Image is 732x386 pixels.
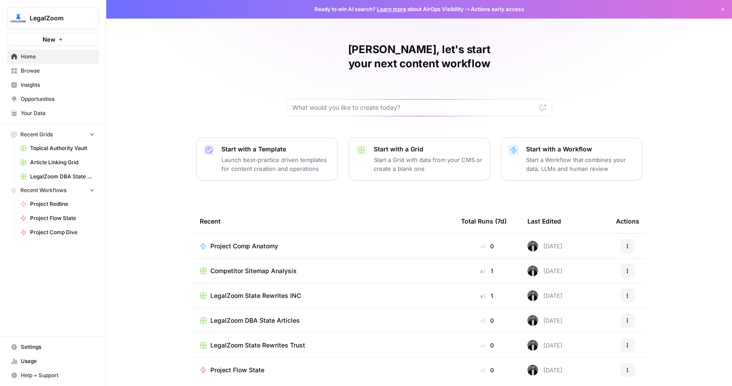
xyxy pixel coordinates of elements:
[501,137,643,181] button: Start with a WorkflowStart a Workflow that combines your data, LLMs and human review
[7,92,99,106] a: Opportunities
[210,266,297,275] span: Competitor Sitemap Analysis
[21,343,95,351] span: Settings
[616,209,639,233] div: Actions
[527,266,538,276] img: agqtm212c27aeosmjiqx3wzecrl1
[21,109,95,117] span: Your Data
[20,186,66,194] span: Recent Workflows
[16,211,99,225] a: Project Flow State
[7,368,99,382] button: Help + Support
[461,209,507,233] div: Total Runs (7d)
[21,81,95,89] span: Insights
[377,6,406,12] a: Learn more
[200,209,447,233] div: Recent
[21,67,95,75] span: Browse
[30,144,95,152] span: Topical Authority Vault
[7,128,99,141] button: Recent Grids
[461,242,513,251] div: 0
[10,10,26,26] img: LegalZoom Logo
[7,33,99,46] button: New
[292,103,536,112] input: What would you like to create today?
[30,14,83,23] span: LegalZoom
[200,316,447,325] a: LegalZoom DBA State Articles
[30,200,95,208] span: Project Redline
[7,7,99,29] button: Workspace: LegalZoom
[374,145,483,154] p: Start with a Grid
[527,340,538,351] img: agqtm212c27aeosmjiqx3wzecrl1
[200,266,447,275] a: Competitor Sitemap Analysis
[210,291,301,300] span: LegalZoom State Rewrites INC
[526,155,635,173] p: Start a Workflow that combines your data, LLMs and human review
[7,106,99,120] a: Your Data
[461,316,513,325] div: 0
[7,354,99,368] a: Usage
[527,209,561,233] div: Last Edited
[461,266,513,275] div: 1
[30,158,95,166] span: Article Linking Grid
[7,64,99,78] a: Browse
[374,155,483,173] p: Start a Grid with data from your CMS or create a blank one
[471,5,524,13] span: Actions early access
[461,291,513,300] div: 1
[200,291,447,300] a: LegalZoom State Rewrites INC
[314,5,464,13] span: Ready to win AI search? about AirOps Visibility
[30,214,95,222] span: Project Flow State
[527,241,538,251] img: agqtm212c27aeosmjiqx3wzecrl1
[21,357,95,365] span: Usage
[527,266,562,276] div: [DATE]
[527,340,562,351] div: [DATE]
[527,365,562,375] div: [DATE]
[349,137,490,181] button: Start with a GridStart a Grid with data from your CMS or create a blank one
[7,340,99,354] a: Settings
[7,78,99,92] a: Insights
[16,141,99,155] a: Topical Authority Vault
[527,365,538,375] img: agqtm212c27aeosmjiqx3wzecrl1
[200,366,447,374] a: Project Flow State
[30,228,95,236] span: Project Comp Dive
[527,290,562,301] div: [DATE]
[21,53,95,61] span: Home
[16,197,99,211] a: Project Redline
[21,371,95,379] span: Help + Support
[527,315,562,326] div: [DATE]
[43,35,55,44] span: New
[221,155,330,173] p: Launch best-practice driven templates for content creation and operations
[16,155,99,170] a: Article Linking Grid
[527,241,562,251] div: [DATE]
[21,95,95,103] span: Opportunities
[210,316,300,325] span: LegalZoom DBA State Articles
[200,242,447,251] a: Project Comp Anatomy
[30,173,95,181] span: LegalZoom DBA State Articles
[7,184,99,197] button: Recent Workflows
[461,366,513,374] div: 0
[527,315,538,326] img: agqtm212c27aeosmjiqx3wzecrl1
[461,341,513,350] div: 0
[221,145,330,154] p: Start with a Template
[196,137,338,181] button: Start with a TemplateLaunch best-practice driven templates for content creation and operations
[20,131,53,139] span: Recent Grids
[210,366,264,374] span: Project Flow State
[210,341,305,350] span: LegalZoom State Rewrites Trust
[527,290,538,301] img: agqtm212c27aeosmjiqx3wzecrl1
[200,341,447,350] a: LegalZoom State Rewrites Trust
[526,145,635,154] p: Start with a Workflow
[16,225,99,239] a: Project Comp Dive
[210,242,278,251] span: Project Comp Anatomy
[7,50,99,64] a: Home
[16,170,99,184] a: LegalZoom DBA State Articles
[287,42,552,71] h1: [PERSON_NAME], let's start your next content workflow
